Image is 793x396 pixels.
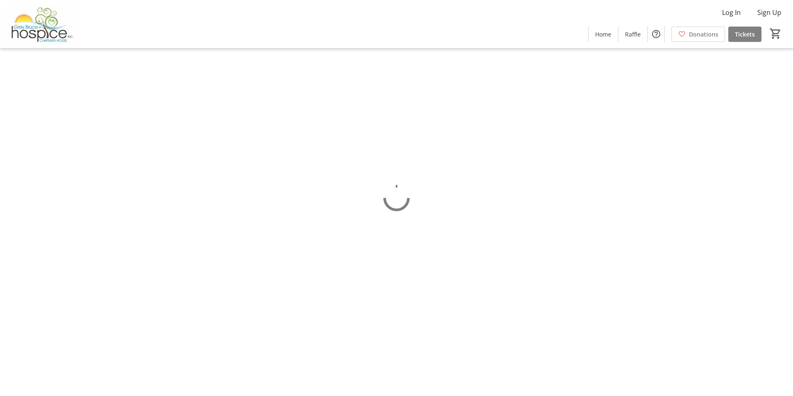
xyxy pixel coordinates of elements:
span: Donations [689,30,718,39]
button: Log In [715,6,747,19]
a: Donations [671,27,725,42]
span: Sign Up [757,7,781,17]
span: Home [595,30,611,39]
a: Home [589,27,618,42]
span: Log In [722,7,741,17]
span: Raffle [625,30,641,39]
img: Grey Bruce Hospice's Logo [5,3,79,45]
button: Help [648,26,664,42]
button: Cart [768,26,783,41]
a: Tickets [728,27,761,42]
a: Raffle [618,27,647,42]
button: Sign Up [751,6,788,19]
span: Tickets [735,30,755,39]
